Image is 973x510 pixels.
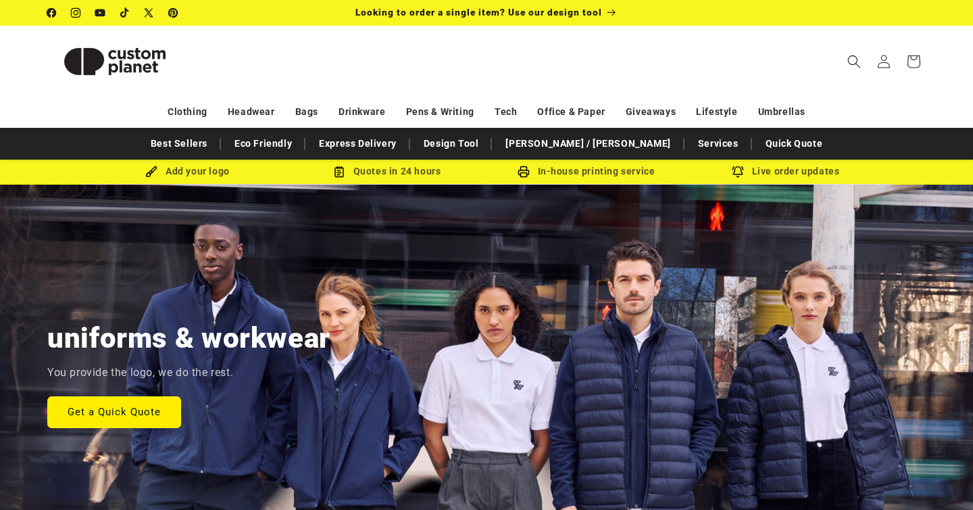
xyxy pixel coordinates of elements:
a: Umbrellas [758,100,805,124]
p: You provide the logo, we do the rest. [47,363,233,383]
summary: Search [839,47,869,76]
h2: uniforms & workwear [47,320,330,356]
a: Lifestyle [696,100,737,124]
a: Office & Paper [537,100,605,124]
a: Headwear [228,100,275,124]
a: Design Tool [417,132,486,156]
div: In-house printing service [487,163,686,180]
a: Tech [495,100,517,124]
div: Live order updates [686,163,885,180]
a: Pens & Writing [406,100,474,124]
a: Clothing [168,100,207,124]
a: Get a Quick Quote [47,396,181,427]
a: Quick Quote [759,132,830,156]
img: Custom Planet [47,31,182,92]
a: Eco Friendly [228,132,299,156]
img: Order updates [732,166,744,178]
a: Services [691,132,745,156]
a: Bags [295,100,318,124]
a: [PERSON_NAME] / [PERSON_NAME] [499,132,677,156]
a: Custom Planet [43,26,188,97]
img: Brush Icon [145,166,157,178]
a: Best Sellers [144,132,214,156]
div: Add your logo [88,163,287,180]
div: Quotes in 24 hours [287,163,487,180]
a: Express Delivery [312,132,403,156]
img: In-house printing [518,166,530,178]
a: Giveaways [626,100,676,124]
span: Looking to order a single item? Use our design tool [355,7,602,18]
a: Drinkware [339,100,385,124]
img: Order Updates Icon [333,166,345,178]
